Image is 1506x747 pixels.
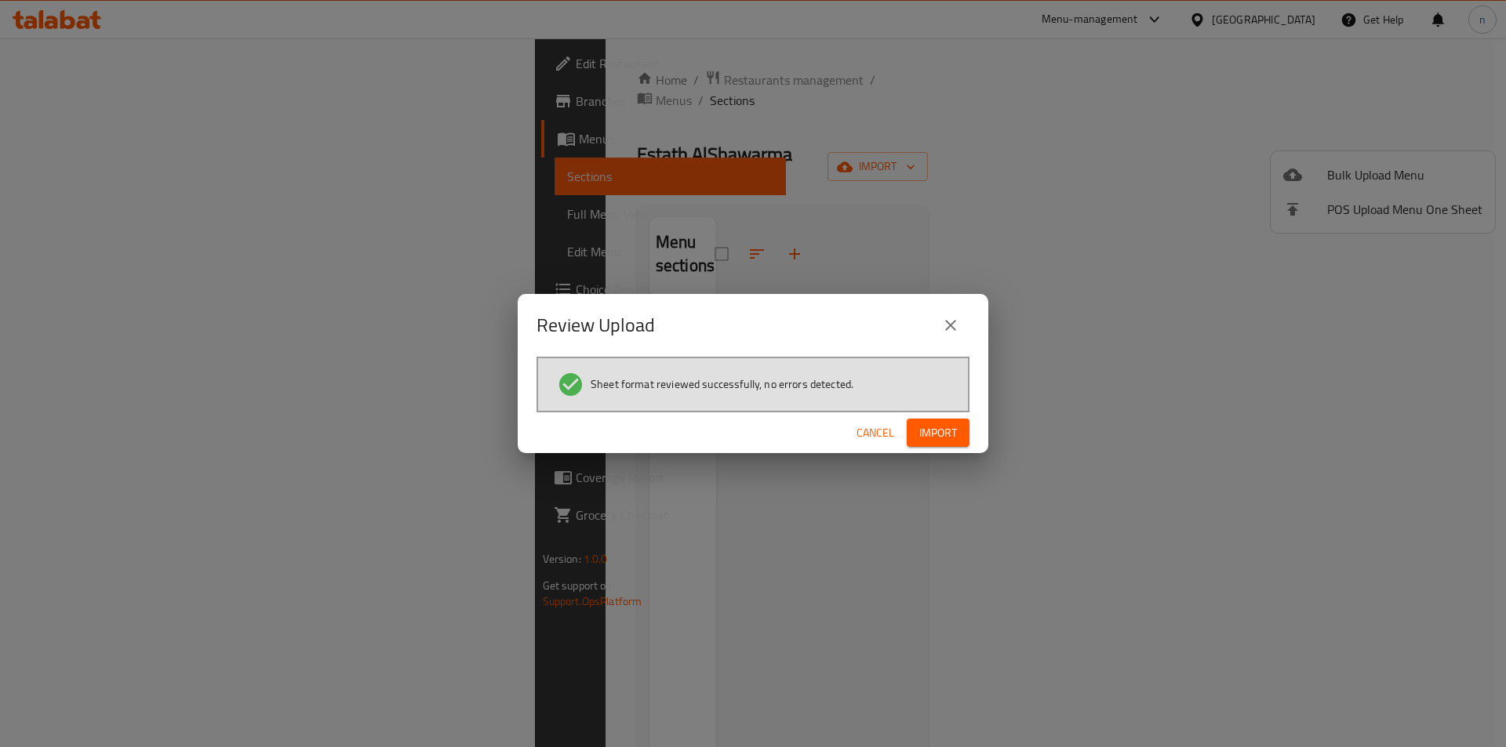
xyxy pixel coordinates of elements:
[591,376,853,392] span: Sheet format reviewed successfully, no errors detected.
[850,419,900,448] button: Cancel
[857,423,894,443] span: Cancel
[932,306,969,344] button: close
[919,423,957,443] span: Import
[907,419,969,448] button: Import
[537,313,655,338] h2: Review Upload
